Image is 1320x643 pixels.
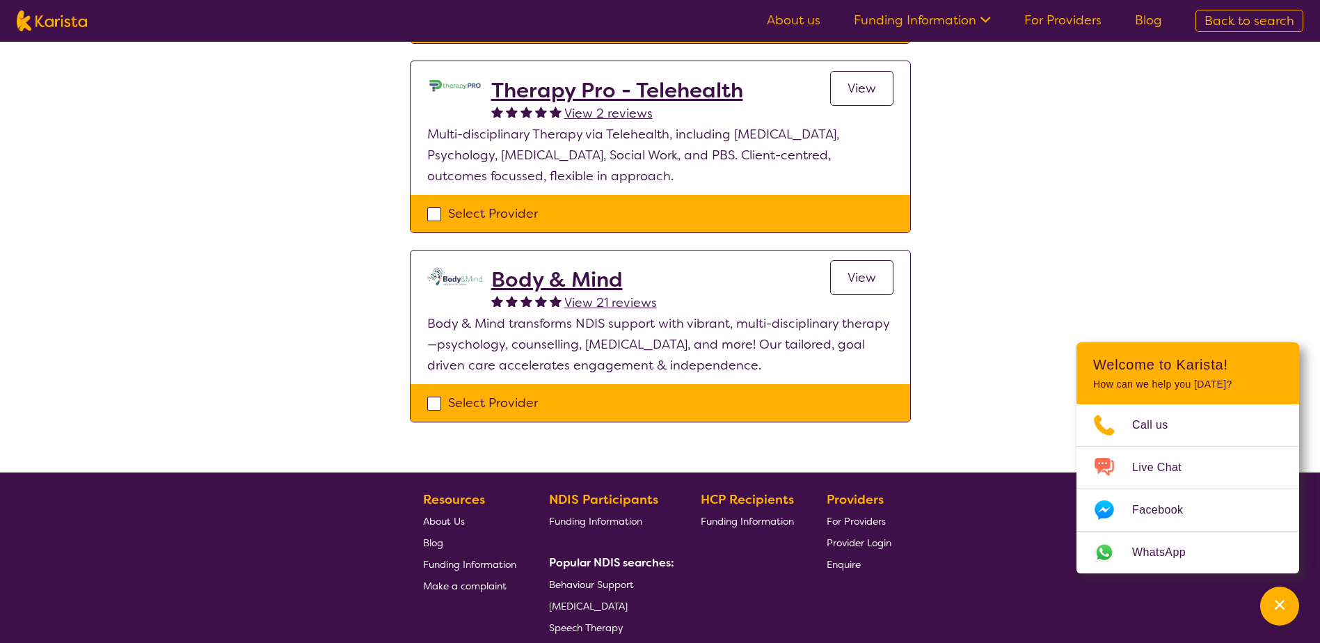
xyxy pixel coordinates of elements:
p: Body & Mind transforms NDIS support with vibrant, multi-disciplinary therapy—psychology, counsell... [427,313,893,376]
span: Behaviour Support [549,578,634,591]
a: Speech Therapy [549,617,669,638]
a: Web link opens in a new tab. [1076,532,1299,573]
span: Live Chat [1132,457,1198,478]
span: Provider Login [827,537,891,549]
a: View [830,260,893,295]
a: [MEDICAL_DATA] [549,595,669,617]
span: View [848,80,876,97]
a: Provider Login [827,532,891,553]
img: fullstar [535,295,547,307]
img: fullstar [506,106,518,118]
span: Enquire [827,558,861,571]
span: Funding Information [423,558,516,571]
span: Funding Information [701,515,794,527]
b: Popular NDIS searches: [549,555,674,570]
img: Karista logo [17,10,87,31]
b: Resources [423,491,485,508]
img: fullstar [520,106,532,118]
a: Funding Information [423,553,516,575]
a: Blog [423,532,516,553]
div: Channel Menu [1076,342,1299,573]
a: Funding Information [549,510,669,532]
span: View 21 reviews [564,294,657,311]
img: fullstar [550,106,562,118]
span: View [848,269,876,286]
a: View 2 reviews [564,103,653,124]
a: For Providers [827,510,891,532]
a: About Us [423,510,516,532]
span: View 2 reviews [564,105,653,122]
img: fullstar [535,106,547,118]
img: lehxprcbtunjcwin5sb4.jpg [427,78,483,93]
span: Call us [1132,415,1185,436]
b: NDIS Participants [549,491,658,508]
span: Blog [423,537,443,549]
a: For Providers [1024,12,1102,29]
p: How can we help you [DATE]? [1093,379,1282,390]
h2: Welcome to Karista! [1093,356,1282,373]
span: [MEDICAL_DATA] [549,600,628,612]
button: Channel Menu [1260,587,1299,626]
span: Speech Therapy [549,621,623,634]
span: WhatsApp [1132,542,1202,563]
span: Make a complaint [423,580,507,592]
a: Back to search [1195,10,1303,32]
ul: Choose channel [1076,404,1299,573]
a: Funding Information [701,510,794,532]
img: fullstar [550,295,562,307]
a: Make a complaint [423,575,516,596]
a: Enquire [827,553,891,575]
p: Multi-disciplinary Therapy via Telehealth, including [MEDICAL_DATA], Psychology, [MEDICAL_DATA], ... [427,124,893,186]
img: qmpolprhjdhzpcuekzqg.svg [427,267,483,285]
img: fullstar [491,106,503,118]
a: Blog [1135,12,1162,29]
img: fullstar [520,295,532,307]
a: About us [767,12,820,29]
img: fullstar [491,295,503,307]
b: HCP Recipients [701,491,794,508]
span: Funding Information [549,515,642,527]
span: About Us [423,515,465,527]
span: Facebook [1132,500,1200,521]
a: View 21 reviews [564,292,657,313]
a: Therapy Pro - Telehealth [491,78,743,103]
a: Behaviour Support [549,573,669,595]
a: Body & Mind [491,267,657,292]
img: fullstar [506,295,518,307]
a: Funding Information [854,12,991,29]
span: Back to search [1204,13,1294,29]
span: For Providers [827,515,886,527]
a: View [830,71,893,106]
b: Providers [827,491,884,508]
